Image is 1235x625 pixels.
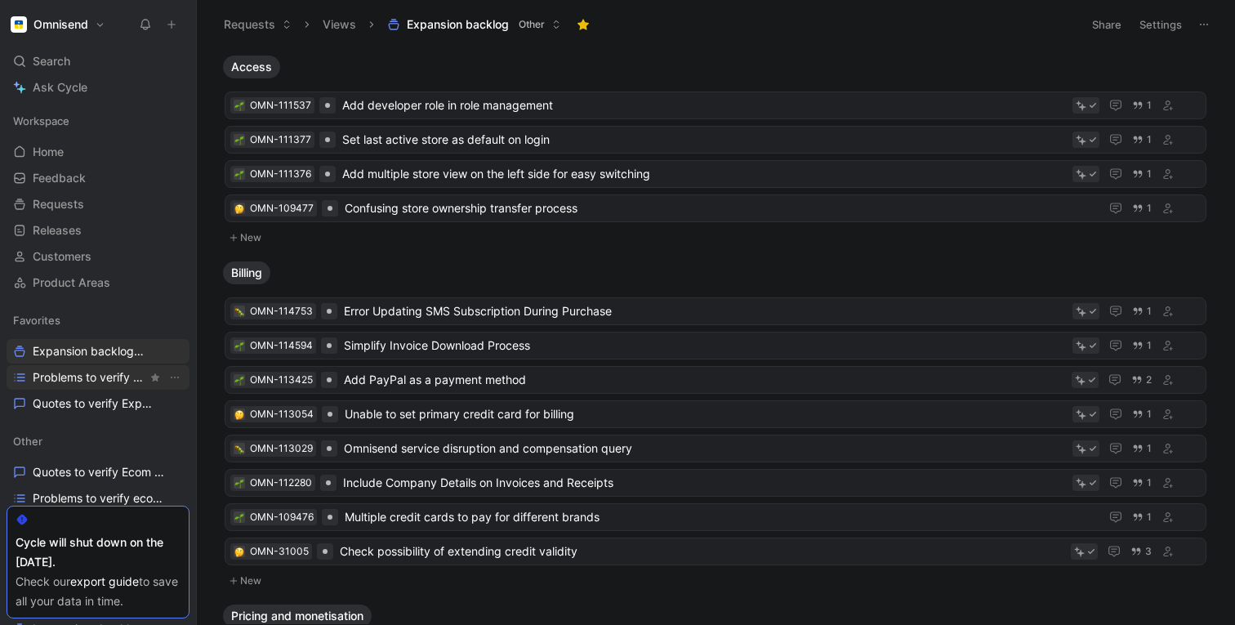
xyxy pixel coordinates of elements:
button: Requests [216,12,299,37]
button: 1 [1129,199,1155,217]
div: OMN-113029 [250,440,313,457]
span: Ask Cycle [33,78,87,97]
div: Workspace [7,109,189,133]
span: 1 [1147,100,1152,110]
button: 2 [1128,371,1155,389]
span: Expansion backlog [33,343,151,360]
button: 3 [1127,542,1155,560]
span: Omnisend service disruption and compensation query [344,439,1066,458]
button: 🌱 [234,100,245,111]
img: 🌱 [234,479,244,489]
h1: Omnisend [33,17,88,32]
a: Problems to verify ExpansionView actions [7,365,189,390]
button: 1 [1129,508,1155,526]
img: 🌱 [234,170,244,180]
span: Other [13,433,42,449]
span: Billing [231,265,262,281]
img: 🐛 [234,444,244,454]
button: Views [315,12,363,37]
button: 🌱 [234,511,245,523]
span: Releases [33,222,82,239]
div: OMN-111537 [250,97,311,114]
button: 1 [1129,440,1155,458]
button: 🤔 [234,408,245,420]
button: 1 [1129,474,1155,492]
span: Other [519,16,545,33]
button: Access [223,56,280,78]
a: Requests [7,192,189,217]
a: 🌱OMN-111377Set last active store as default on login1 [225,126,1206,154]
div: OMN-114594 [250,337,313,354]
button: New [223,571,1208,591]
img: 🌱 [234,376,244,386]
a: 🌱OMN-114594Simplify Invoice Download Process1 [225,332,1206,359]
span: Favorites [13,312,60,328]
span: 1 [1147,135,1152,145]
a: export guide [70,574,139,588]
span: 1 [1147,341,1152,350]
button: 1 [1129,337,1155,355]
a: 🐛OMN-114753Error Updating SMS Subscription During Purchase1 [225,297,1206,325]
button: Share [1085,13,1129,36]
div: 🤔 [234,203,245,214]
span: Expansion backlog [407,16,509,33]
span: Include Company Details on Invoices and Receipts [343,473,1066,493]
span: 1 [1147,306,1152,316]
div: 🌱 [234,134,245,145]
div: OMN-114753 [250,303,313,319]
img: 🌱 [234,342,244,351]
img: 🌱 [234,136,244,145]
a: Ask Cycle [7,75,189,100]
button: 🌱 [234,168,245,180]
div: OMN-111376 [250,166,311,182]
img: 🤔 [234,410,244,420]
span: 1 [1147,203,1152,213]
img: 🤔 [234,547,244,557]
a: Problems to verify ecom platforms [7,486,189,511]
div: Other [7,429,189,453]
img: 🌱 [234,101,244,111]
span: Problems to verify Expansion [33,369,147,386]
a: 🌱OMN-109476Multiple credit cards to pay for different brands1 [225,503,1206,531]
span: Add PayPal as a payment method [344,370,1065,390]
div: Favorites [7,308,189,333]
span: Home [33,144,64,160]
div: OMN-113425 [250,372,313,388]
a: Quotes to verify Expansion [7,391,189,416]
span: Workspace [13,113,69,129]
button: 🐛 [234,443,245,454]
button: 🌱 [234,374,245,386]
span: Problems to verify ecom platforms [33,490,171,507]
div: OMN-109476 [250,509,314,525]
a: 🤔OMN-109477Confusing store ownership transfer process1 [225,194,1206,222]
span: Requests [33,196,84,212]
div: OMN-112280 [250,475,312,491]
div: OMN-113054 [250,406,314,422]
a: 🐛OMN-113029Omnisend service disruption and compensation query1 [225,435,1206,462]
a: 🌱OMN-111537Add developer role in role management1 [225,92,1206,119]
span: Search [33,51,70,71]
button: 1 [1129,96,1155,114]
a: Home [7,140,189,164]
a: 🌱OMN-112280Include Company Details on Invoices and Receipts1 [225,469,1206,497]
button: Expansion backlogOther [380,12,568,37]
span: 1 [1147,169,1152,179]
span: 2 [1146,375,1152,385]
button: 🌱 [234,477,245,489]
span: 1 [1147,478,1152,488]
button: 🐛 [234,306,245,317]
div: OMN-111377 [250,132,311,148]
div: Cycle will shut down on the [DATE]. [16,533,181,572]
span: Quotes to verify Expansion [33,395,153,412]
a: 🌱OMN-111376Add multiple store view on the left side for easy switching1 [225,160,1206,188]
span: 1 [1147,409,1152,419]
span: Set last active store as default on login [342,130,1066,150]
div: OMN-109477 [250,200,314,217]
a: Product Areas [7,270,189,295]
button: 🤔 [234,546,245,557]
